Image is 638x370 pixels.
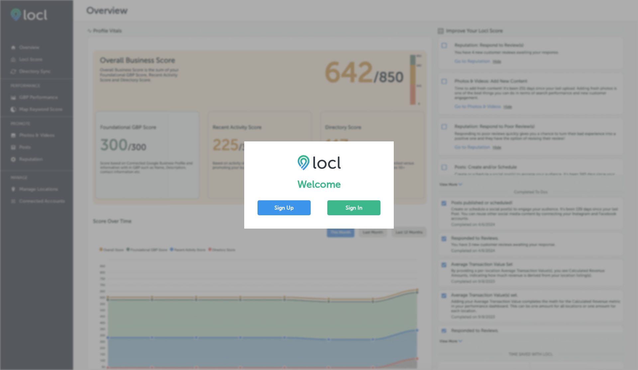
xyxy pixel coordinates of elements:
h1: Welcome [258,178,380,190]
img: LOCL logo [297,155,341,170]
button: Sign In [327,200,380,215]
button: Sign Up [258,200,311,215]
